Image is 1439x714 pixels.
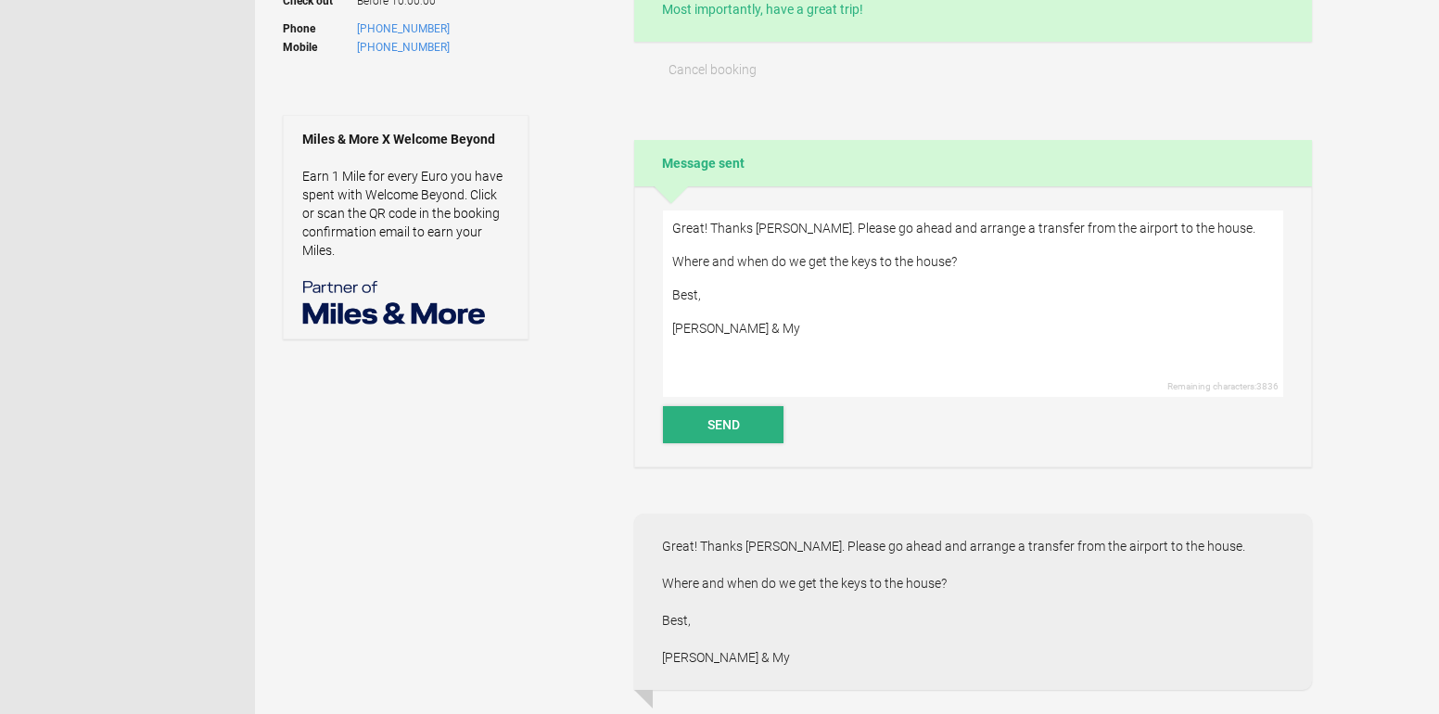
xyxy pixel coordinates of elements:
[669,62,757,77] span: Cancel booking
[302,169,503,258] a: Earn 1 Mile for every Euro you have spent with Welcome Beyond. Click or scan the QR code in the b...
[302,130,509,148] strong: Miles & More X Welcome Beyond
[634,514,1312,690] div: Great! Thanks [PERSON_NAME]. Please go ahead and arrange a transfer from the airport to the house...
[283,19,357,38] strong: Phone
[302,278,488,325] img: Miles & More
[634,51,791,88] button: Cancel booking
[283,38,357,57] strong: Mobile
[663,406,783,443] button: Send
[357,22,450,35] a: [PHONE_NUMBER]
[357,41,450,54] a: [PHONE_NUMBER]
[634,140,1312,186] h2: Message sent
